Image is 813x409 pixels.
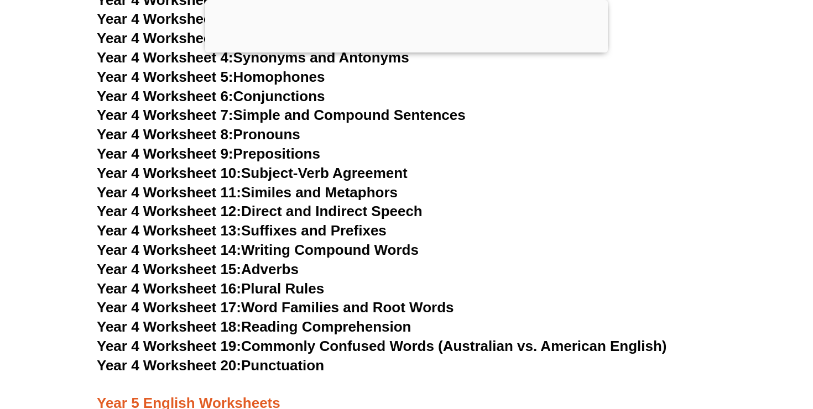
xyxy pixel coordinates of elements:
[97,299,241,316] span: Year 4 Worksheet 17:
[97,203,423,219] a: Year 4 Worksheet 12:Direct and Indirect Speech
[97,30,233,46] span: Year 4 Worksheet 3:
[97,299,454,316] a: Year 4 Worksheet 17:Word Families and Root Words
[97,280,324,297] a: Year 4 Worksheet 16:Plural Rules
[97,261,241,277] span: Year 4 Worksheet 15:
[97,357,324,374] a: Year 4 Worksheet 20:Punctuation
[97,184,398,201] a: Year 4 Worksheet 11:Similes and Metaphors
[97,222,241,239] span: Year 4 Worksheet 13:
[97,242,241,258] span: Year 4 Worksheet 14:
[97,30,305,46] a: Year 4 Worksheet 3:Adjectives
[97,145,233,162] span: Year 4 Worksheet 9:
[97,126,233,143] span: Year 4 Worksheet 8:
[97,11,272,27] a: Year 4 Worksheet 2:Verbs
[97,318,411,335] a: Year 4 Worksheet 18:Reading Comprehension
[97,165,408,181] a: Year 4 Worksheet 10:Subject-Verb Agreement
[97,107,233,123] span: Year 4 Worksheet 7:
[97,107,466,123] a: Year 4 Worksheet 7:Simple and Compound Sentences
[623,284,813,409] iframe: Chat Widget
[97,318,241,335] span: Year 4 Worksheet 18:
[97,338,241,354] span: Year 4 Worksheet 19:
[97,88,233,104] span: Year 4 Worksheet 6:
[97,242,419,258] a: Year 4 Worksheet 14:Writing Compound Words
[97,145,320,162] a: Year 4 Worksheet 9:Prepositions
[97,261,299,277] a: Year 4 Worksheet 15:Adverbs
[97,357,241,374] span: Year 4 Worksheet 20:
[97,184,241,201] span: Year 4 Worksheet 11:
[97,49,233,66] span: Year 4 Worksheet 4:
[97,69,233,85] span: Year 4 Worksheet 5:
[97,49,409,66] a: Year 4 Worksheet 4:Synonyms and Antonyms
[97,338,667,354] a: Year 4 Worksheet 19:Commonly Confused Words (Australian vs. American English)
[97,126,300,143] a: Year 4 Worksheet 8:Pronouns
[97,222,387,239] a: Year 4 Worksheet 13:Suffixes and Prefixes
[97,165,241,181] span: Year 4 Worksheet 10:
[97,203,241,219] span: Year 4 Worksheet 12:
[97,88,325,104] a: Year 4 Worksheet 6:Conjunctions
[97,69,325,85] a: Year 4 Worksheet 5:Homophones
[97,280,241,297] span: Year 4 Worksheet 16:
[97,11,233,27] span: Year 4 Worksheet 2:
